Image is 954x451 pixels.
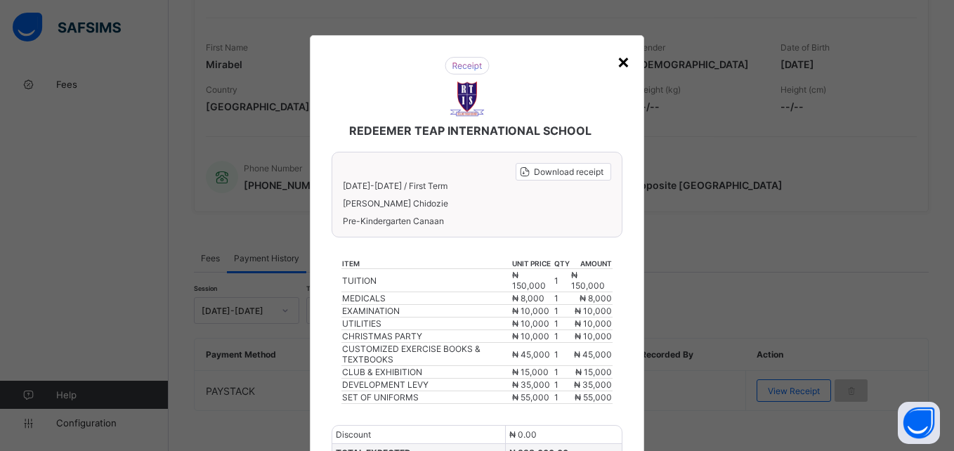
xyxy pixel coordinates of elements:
[571,270,605,291] span: ₦ 150,000
[342,367,511,377] div: CLUB & EXHIBITION
[617,49,630,73] div: ×
[575,367,612,377] span: ₦ 15,000
[341,259,511,269] th: item
[574,379,612,390] span: ₦ 35,000
[511,259,554,269] th: unit price
[554,259,570,269] th: qty
[342,344,511,365] div: CUSTOMIZED EXERCISE BOOKS & TEXTBOOKS
[512,331,549,341] span: ₦ 10,000
[554,292,570,305] td: 1
[554,269,570,292] td: 1
[570,259,613,269] th: amount
[575,331,612,341] span: ₦ 10,000
[336,429,371,440] span: Discount
[342,293,511,303] div: MEDICALS
[342,275,511,286] div: TUITION
[575,306,612,316] span: ₦ 10,000
[554,318,570,330] td: 1
[512,392,549,403] span: ₦ 55,000
[554,379,570,391] td: 1
[342,331,511,341] div: CHRISTMAS PARTY
[512,306,549,316] span: ₦ 10,000
[554,330,570,343] td: 1
[342,318,511,329] div: UTILITIES
[512,349,550,360] span: ₦ 45,000
[554,305,570,318] td: 1
[349,124,592,138] span: REDEEMER TEAP INTERNATIONAL SCHOOL
[343,181,447,191] span: [DATE]-[DATE] / First Term
[342,379,511,390] div: DEVELOPMENT LEVY
[343,216,610,226] span: Pre-Kindergarten Canaan
[512,367,549,377] span: ₦ 15,000
[575,318,612,329] span: ₦ 10,000
[450,81,485,117] img: REDEEMER TEAP INTERNATIONAL SCHOOL
[554,343,570,366] td: 1
[534,166,603,177] span: Download receipt
[512,293,544,303] span: ₦ 8,000
[512,379,550,390] span: ₦ 35,000
[342,392,511,403] div: SET OF UNIFORMS
[574,349,612,360] span: ₦ 45,000
[554,366,570,379] td: 1
[580,293,612,303] span: ₦ 8,000
[575,392,612,403] span: ₦ 55,000
[342,306,511,316] div: EXAMINATION
[509,429,537,440] span: ₦ 0.00
[343,198,610,209] span: [PERSON_NAME] Chidozie
[512,318,549,329] span: ₦ 10,000
[445,57,490,74] img: receipt.26f346b57495a98c98ef9b0bc63aa4d8.svg
[898,402,940,444] button: Open asap
[512,270,546,291] span: ₦ 150,000
[554,391,570,404] td: 1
